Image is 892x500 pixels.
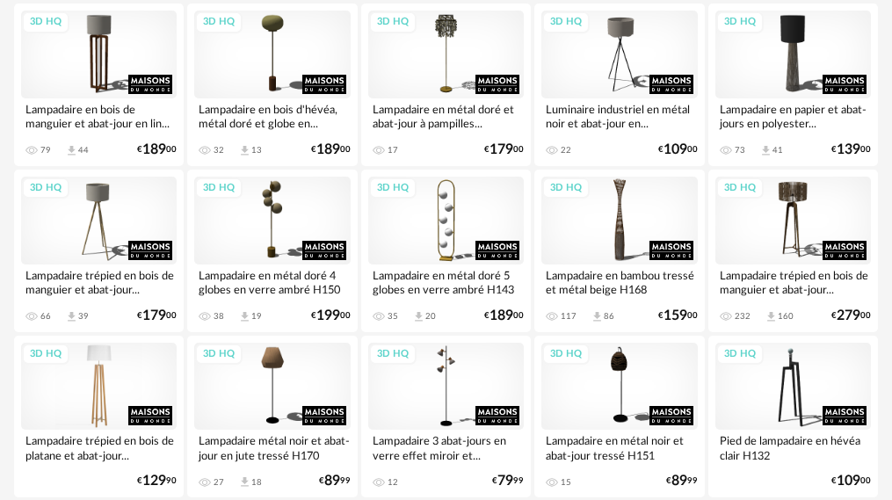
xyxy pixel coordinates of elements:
[715,264,871,300] div: Lampadaire trépied en bois de manguier et abat-jour...
[369,178,417,199] div: 3D HQ
[78,145,89,156] div: 44
[534,336,704,498] a: 3D HQ Lampadaire en métal noir et abat-jour tressé H151 15 €8999
[772,145,783,156] div: 41
[369,11,417,33] div: 3D HQ
[490,310,513,322] span: 189
[14,4,184,166] a: 3D HQ Lampadaire en bois de manguier et abat-jour en lin... 79 Download icon 44 €18900
[541,430,697,465] div: Lampadaire en métal noir et abat-jour tressé H151
[21,264,177,300] div: Lampadaire trépied en bois de manguier et abat-jour...
[759,144,772,157] span: Download icon
[187,336,357,498] a: 3D HQ Lampadaire métal noir et abat-jour en jute tressé H170 27 Download icon 18 €8999
[765,310,778,323] span: Download icon
[708,336,878,498] a: 3D HQ Pied de lampadaire en hévéa clair H132 €10900
[368,430,524,465] div: Lampadaire 3 abat-jours en verre effet miroir et...
[137,310,177,322] div: € 00
[658,310,698,322] div: € 00
[251,477,262,488] div: 18
[195,344,243,366] div: 3D HQ
[137,475,177,487] div: € 90
[40,145,51,156] div: 79
[831,310,871,322] div: € 00
[194,264,350,300] div: Lampadaire en métal doré 4 globes en verre ambré H150
[78,311,89,322] div: 39
[664,144,687,156] span: 109
[251,145,262,156] div: 13
[542,11,590,33] div: 3D HQ
[65,310,78,323] span: Download icon
[490,144,513,156] span: 179
[671,475,687,487] span: 89
[238,310,251,323] span: Download icon
[22,344,69,366] div: 3D HQ
[214,145,224,156] div: 32
[361,4,531,166] a: 3D HQ Lampadaire en métal doré et abat-jour à pampilles... 17 €17900
[837,144,860,156] span: 139
[311,310,351,322] div: € 00
[664,310,687,322] span: 159
[716,344,764,366] div: 3D HQ
[361,170,531,332] a: 3D HQ Lampadaire en métal doré 5 globes en verre ambré H143 35 Download icon 20 €18900
[604,311,614,322] div: 86
[831,144,871,156] div: € 00
[591,310,604,323] span: Download icon
[22,178,69,199] div: 3D HQ
[735,311,751,322] div: 232
[388,477,398,488] div: 12
[251,311,262,322] div: 19
[492,475,524,487] div: € 99
[361,336,531,498] a: 3D HQ Lampadaire 3 abat-jours en verre effet miroir et... 12 €7999
[561,477,571,488] div: 15
[715,98,871,134] div: Lampadaire en papier et abat-jours en polyester...
[40,311,51,322] div: 66
[316,144,340,156] span: 189
[778,311,794,322] div: 160
[142,144,166,156] span: 189
[65,144,78,157] span: Download icon
[716,178,764,199] div: 3D HQ
[735,145,745,156] div: 73
[214,477,224,488] div: 27
[22,11,69,33] div: 3D HQ
[412,310,425,323] span: Download icon
[561,311,577,322] div: 117
[324,475,340,487] span: 89
[497,475,513,487] span: 79
[14,336,184,498] a: 3D HQ Lampadaire trépied en bois de platane et abat-jour... €12990
[195,178,243,199] div: 3D HQ
[316,310,340,322] span: 199
[142,310,166,322] span: 179
[195,11,243,33] div: 3D HQ
[368,264,524,300] div: Lampadaire en métal doré 5 globes en verre ambré H143
[311,144,351,156] div: € 00
[368,98,524,134] div: Lampadaire en métal doré et abat-jour à pampilles...
[21,430,177,465] div: Lampadaire trépied en bois de platane et abat-jour...
[194,430,350,465] div: Lampadaire métal noir et abat-jour en jute tressé H170
[388,145,398,156] div: 17
[541,264,697,300] div: Lampadaire en bambou tressé et métal beige H168
[658,144,698,156] div: € 00
[21,98,177,134] div: Lampadaire en bois de manguier et abat-jour en lin...
[666,475,698,487] div: € 99
[187,4,357,166] a: 3D HQ Lampadaire en bois d'hévéa, métal doré et globe en... 32 Download icon 13 €18900
[716,11,764,33] div: 3D HQ
[534,4,704,166] a: 3D HQ Luminaire industriel en métal noir et abat-jour en... 22 €10900
[388,311,398,322] div: 35
[534,170,704,332] a: 3D HQ Lampadaire en bambou tressé et métal beige H168 117 Download icon 86 €15900
[14,170,184,332] a: 3D HQ Lampadaire trépied en bois de manguier et abat-jour... 66 Download icon 39 €17900
[484,310,524,322] div: € 00
[708,4,878,166] a: 3D HQ Lampadaire en papier et abat-jours en polyester... 73 Download icon 41 €13900
[425,311,436,322] div: 20
[142,475,166,487] span: 129
[561,145,571,156] div: 22
[837,475,860,487] span: 109
[238,144,251,157] span: Download icon
[837,310,860,322] span: 279
[541,98,697,134] div: Luminaire industriel en métal noir et abat-jour en...
[542,344,590,366] div: 3D HQ
[137,144,177,156] div: € 00
[708,170,878,332] a: 3D HQ Lampadaire trépied en bois de manguier et abat-jour... 232 Download icon 160 €27900
[187,170,357,332] a: 3D HQ Lampadaire en métal doré 4 globes en verre ambré H150 38 Download icon 19 €19900
[319,475,351,487] div: € 99
[194,98,350,134] div: Lampadaire en bois d'hévéa, métal doré et globe en...
[715,430,871,465] div: Pied de lampadaire en hévéa clair H132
